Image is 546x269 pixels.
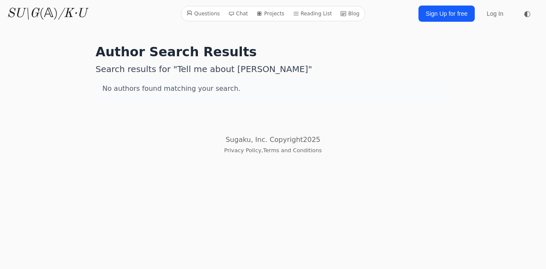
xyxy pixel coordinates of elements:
i: /K·U [58,7,87,20]
a: Projects [253,8,288,19]
a: Questions [183,8,223,19]
a: SU\G(𝔸)/K·U [7,6,87,21]
a: Blog [337,8,363,19]
a: Privacy Policy [224,147,261,153]
a: Reading List [290,8,336,19]
p: No authors found matching your search. [96,77,450,101]
h2: Author Search Results [96,44,450,60]
h3: Search results for "Tell me about [PERSON_NAME]" [96,63,450,75]
span: ◐ [524,10,531,17]
small: , [224,147,322,153]
a: Terms and Conditions [263,147,322,153]
a: Chat [225,8,251,19]
button: ◐ [519,5,536,22]
span: 2025 [303,136,320,144]
a: Log In [482,6,508,21]
i: SU\G [7,7,39,20]
a: Sign Up for free [418,6,475,22]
